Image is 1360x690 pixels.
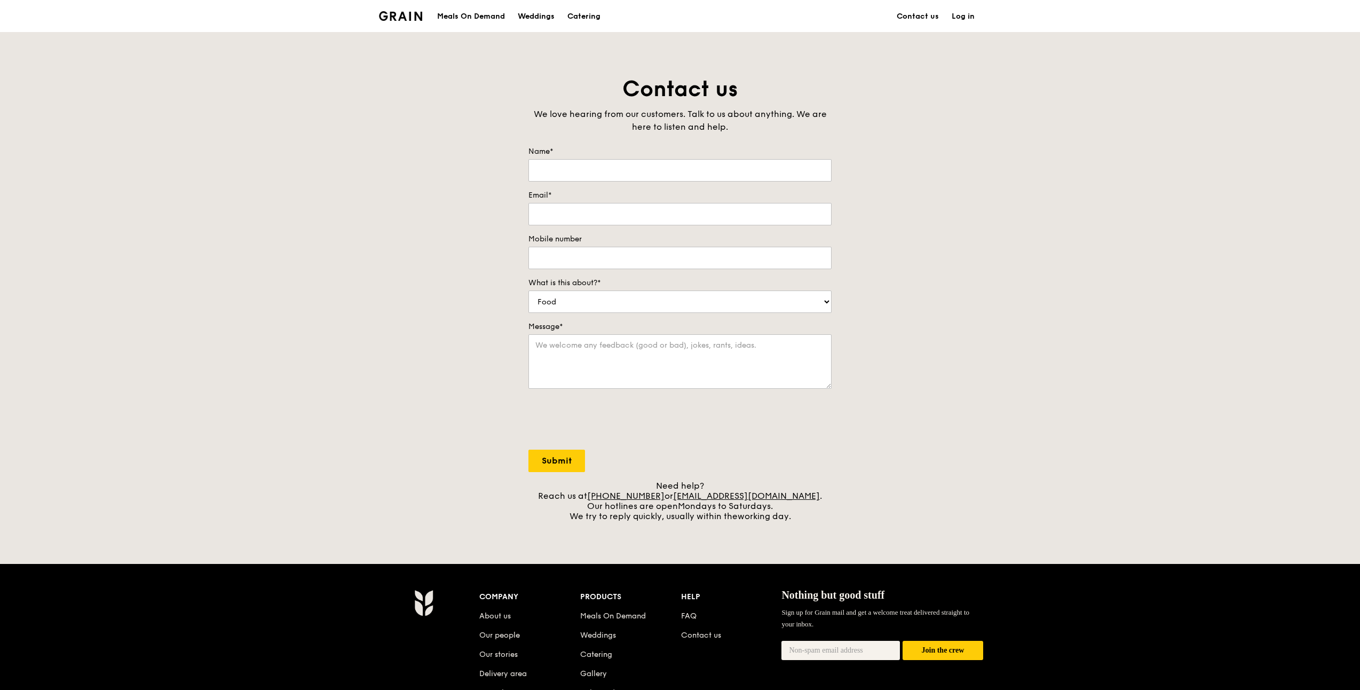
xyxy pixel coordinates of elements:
div: Need help? Reach us at or . Our hotlines are open We try to reply quickly, usually within the [528,481,832,521]
a: Contact us [890,1,945,33]
label: Message* [528,322,832,332]
a: Log in [945,1,981,33]
a: Our people [479,631,520,640]
a: Weddings [580,631,616,640]
a: FAQ [681,611,697,621]
button: Join the crew [903,641,983,661]
a: [PHONE_NUMBER] [587,491,665,501]
img: Grain [414,590,433,616]
div: Weddings [518,1,555,33]
input: Submit [528,450,585,472]
a: Our stories [479,650,518,659]
a: Catering [580,650,612,659]
span: Mondays to Saturdays. [678,501,773,511]
a: Weddings [511,1,561,33]
div: Company [479,590,580,605]
iframe: reCAPTCHA [528,399,691,441]
a: [EMAIL_ADDRESS][DOMAIN_NAME] [673,491,820,501]
div: Products [580,590,681,605]
div: We love hearing from our customers. Talk to us about anything. We are here to listen and help. [528,108,832,134]
label: Email* [528,190,832,201]
a: Delivery area [479,669,527,678]
span: working day. [738,511,791,521]
span: Sign up for Grain mail and get a welcome treat delivered straight to your inbox. [781,608,969,628]
input: Non-spam email address [781,641,900,660]
h1: Contact us [528,75,832,104]
div: Help [681,590,782,605]
label: Name* [528,146,832,157]
span: Nothing but good stuff [781,589,884,601]
div: Meals On Demand [437,1,505,33]
img: Grain [379,11,422,21]
a: Contact us [681,631,721,640]
a: About us [479,611,511,621]
label: What is this about?* [528,278,832,288]
a: Meals On Demand [580,611,646,621]
a: Catering [561,1,607,33]
a: Gallery [580,669,607,678]
label: Mobile number [528,234,832,245]
div: Catering [567,1,600,33]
